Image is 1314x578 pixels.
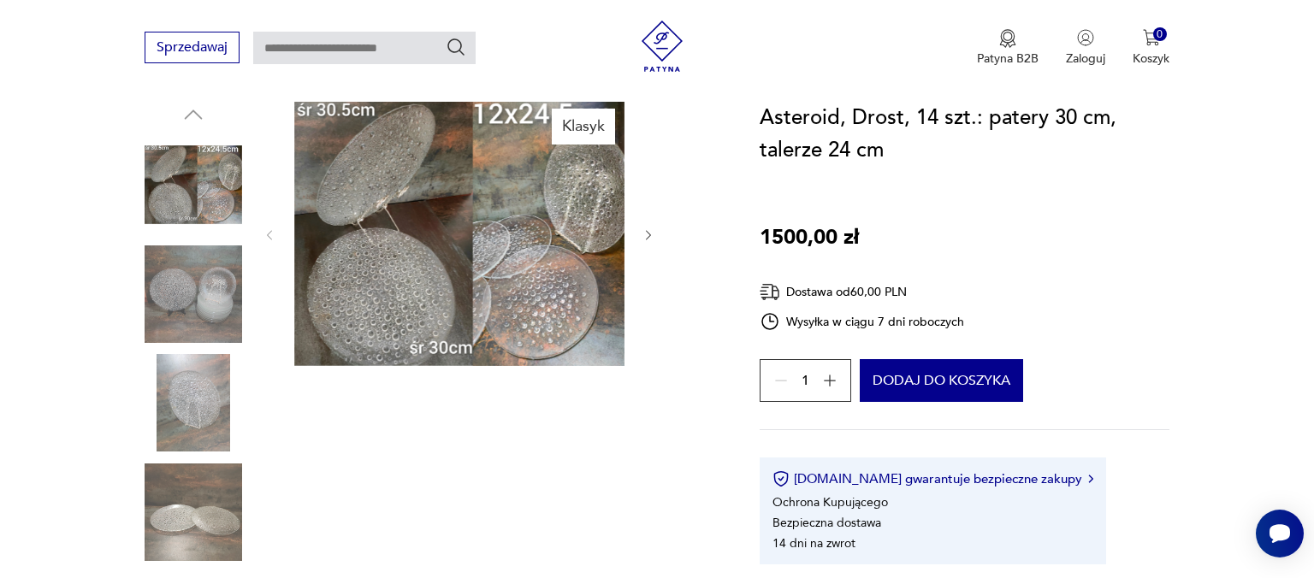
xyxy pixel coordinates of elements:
[977,29,1039,67] a: Ikona medaluPatyna B2B
[145,354,242,451] img: Zdjęcie produktu Asteroid, Drost, 14 szt.: patery 30 cm, talerze 24 cm
[145,136,242,233] img: Zdjęcie produktu Asteroid, Drost, 14 szt.: patery 30 cm, talerze 24 cm
[760,102,1169,167] h1: Asteroid, Drost, 14 szt.: patery 30 cm, talerze 24 cm
[1143,29,1160,46] img: Ikona koszyka
[294,102,624,366] img: Zdjęcie produktu Asteroid, Drost, 14 szt.: patery 30 cm, talerze 24 cm
[1066,29,1105,67] button: Zaloguj
[1066,50,1105,67] p: Zaloguj
[145,463,242,561] img: Zdjęcie produktu Asteroid, Drost, 14 szt.: patery 30 cm, talerze 24 cm
[999,29,1016,48] img: Ikona medalu
[760,221,859,254] p: 1500,00 zł
[772,515,881,531] li: Bezpieczna dostawa
[1256,510,1304,557] iframe: Smartsupp widget button
[977,50,1039,67] p: Patyna B2B
[552,109,615,144] div: Klasyk
[446,37,466,57] button: Szukaj
[760,281,780,303] img: Ikona dostawy
[1088,475,1093,483] img: Ikona strzałki w prawo
[802,375,809,386] span: 1
[145,245,242,343] img: Zdjęcie produktu Asteroid, Drost, 14 szt.: patery 30 cm, talerze 24 cm
[1077,29,1094,46] img: Ikonka użytkownika
[860,359,1023,402] button: Dodaj do koszyka
[760,311,965,332] div: Wysyłka w ciągu 7 dni roboczych
[977,29,1039,67] button: Patyna B2B
[636,21,688,72] img: Patyna - sklep z meblami i dekoracjami vintage
[772,494,888,510] li: Ochrona Kupującego
[1133,29,1169,67] button: 0Koszyk
[1133,50,1169,67] p: Koszyk
[772,470,790,487] img: Ikona certyfikatu
[145,43,240,55] a: Sprzedawaj
[772,535,855,551] li: 14 dni na zwrot
[1153,27,1168,42] div: 0
[145,32,240,63] button: Sprzedawaj
[760,281,965,303] div: Dostawa od 60,00 PLN
[772,470,1093,487] button: [DOMAIN_NAME] gwarantuje bezpieczne zakupy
